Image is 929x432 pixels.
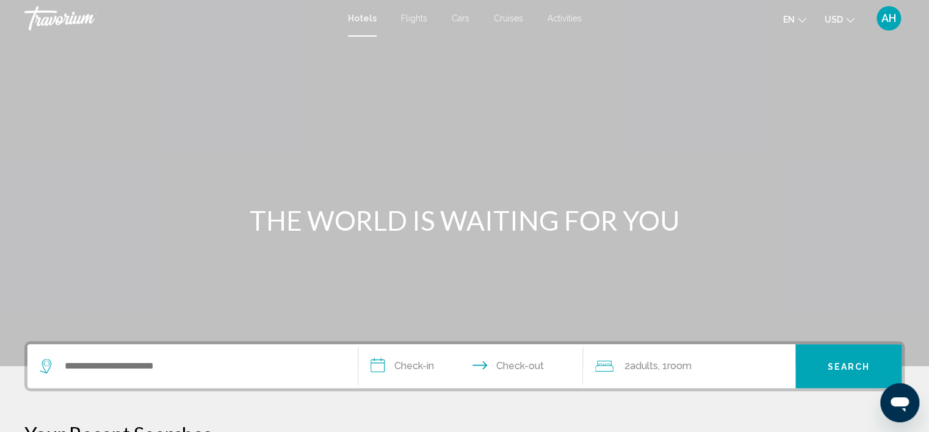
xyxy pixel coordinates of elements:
[630,360,658,372] span: Adults
[825,10,855,28] button: Change currency
[624,358,658,375] span: 2
[795,344,902,388] button: Search
[348,13,377,23] a: Hotels
[783,10,806,28] button: Change language
[494,13,523,23] a: Cruises
[452,13,469,23] a: Cars
[873,5,905,31] button: User Menu
[880,383,919,422] iframe: Кнопка запуска окна обмена сообщениями
[825,15,843,24] span: USD
[27,344,902,388] div: Search widget
[583,344,795,388] button: Travelers: 2 adults, 0 children
[236,204,693,236] h1: THE WORLD IS WAITING FOR YOU
[881,12,896,24] span: AH
[658,358,692,375] span: , 1
[401,13,427,23] a: Flights
[783,15,795,24] span: en
[827,362,870,372] span: Search
[667,360,692,372] span: Room
[358,344,583,388] button: Check in and out dates
[548,13,582,23] a: Activities
[24,6,336,31] a: Travorium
